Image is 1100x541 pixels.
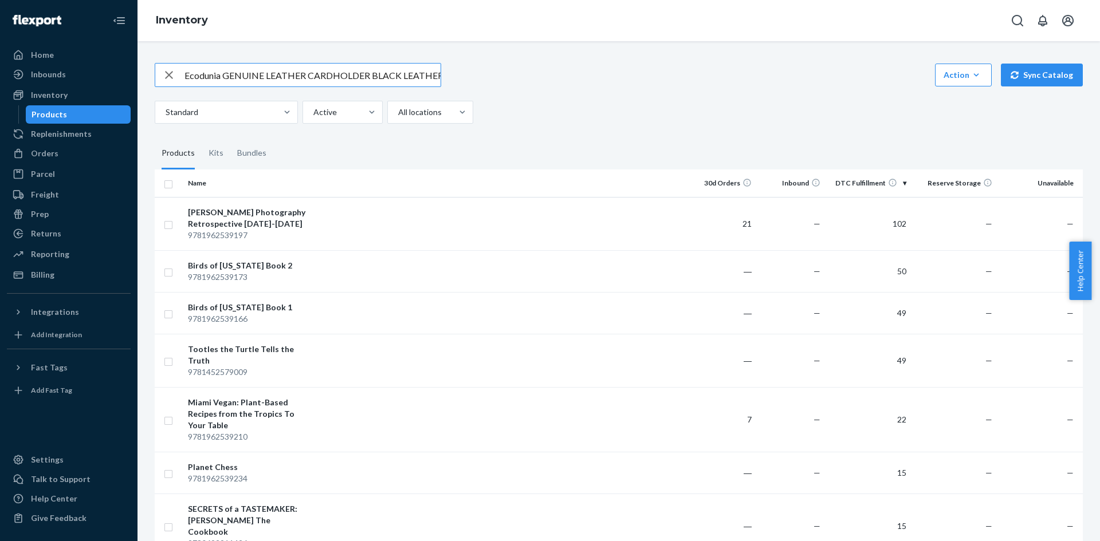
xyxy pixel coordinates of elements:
[825,292,911,334] td: 49
[814,414,820,424] span: —
[825,250,911,292] td: 50
[1056,9,1079,32] button: Open account menu
[1001,64,1083,86] button: Sync Catalog
[108,9,131,32] button: Close Navigation
[687,169,756,197] th: 30d Orders
[911,169,997,197] th: Reserve Storage
[814,266,820,276] span: —
[188,473,308,484] div: 9781962539234
[183,169,312,197] th: Name
[7,65,131,84] a: Inbounds
[1067,468,1074,477] span: —
[31,385,72,395] div: Add Fast Tag
[814,308,820,318] span: —
[7,185,131,204] a: Freight
[7,205,131,223] a: Prep
[31,69,66,80] div: Inbounds
[31,512,87,524] div: Give Feedback
[312,106,313,118] input: Active
[31,208,49,220] div: Prep
[188,207,308,230] div: [PERSON_NAME] Photography Retrospective [DATE]-[DATE]
[1069,242,1091,300] button: Help Center
[7,326,131,344] a: Add Integration
[7,381,131,400] a: Add Fast Tag
[985,468,992,477] span: —
[825,334,911,387] td: 49
[935,64,992,86] button: Action
[188,366,308,378] div: 9781452579009
[7,245,131,263] a: Reporting
[1067,356,1074,365] span: —
[1067,219,1074,228] span: —
[7,509,131,527] button: Give Feedback
[1067,414,1074,424] span: —
[756,169,825,197] th: Inbound
[7,451,131,469] a: Settings
[32,109,67,120] div: Products
[7,489,131,508] a: Help Center
[237,137,266,169] div: Bundles
[687,292,756,334] td: ―
[1031,9,1054,32] button: Open notifications
[7,224,131,243] a: Returns
[188,397,308,431] div: Miami Vegan: Plant-Based Recipes from the Tropics To Your Table
[188,461,308,473] div: Planet Chess
[31,89,68,101] div: Inventory
[183,64,441,86] input: Search inventory by name or sku
[944,69,983,81] div: Action
[31,49,54,61] div: Home
[31,306,79,318] div: Integrations
[31,330,82,339] div: Add Integration
[7,86,131,104] a: Inventory
[7,46,131,64] a: Home
[31,362,68,373] div: Fast Tags
[31,128,92,140] div: Replenishments
[825,387,911,452] td: 22
[825,169,911,197] th: DTC Fulfillment
[985,308,992,318] span: —
[687,250,756,292] td: ―
[985,356,992,365] span: —
[1067,266,1074,276] span: —
[31,168,55,180] div: Parcel
[188,343,308,366] div: Tootles the Turtle Tells the Truth
[13,15,61,26] img: Flexport logo
[687,387,756,452] td: 7
[7,165,131,183] a: Parcel
[7,266,131,284] a: Billing
[188,260,308,271] div: Birds of [US_STATE] Book 2
[7,125,131,143] a: Replenishments
[814,356,820,365] span: —
[687,197,756,250] td: 21
[397,106,398,118] input: All locations
[188,503,308,538] div: SECRETS of a TASTEMAKER: [PERSON_NAME] The Cookbook
[26,105,131,124] a: Products
[814,219,820,228] span: —
[162,137,195,169] div: Products
[985,266,992,276] span: —
[31,473,91,485] div: Talk to Support
[997,169,1083,197] th: Unavailable
[31,269,54,281] div: Billing
[1067,308,1074,318] span: —
[31,228,61,239] div: Returns
[209,137,223,169] div: Kits
[31,493,77,504] div: Help Center
[814,521,820,531] span: —
[7,303,131,321] button: Integrations
[31,248,69,260] div: Reporting
[825,197,911,250] td: 102
[188,431,308,443] div: 9781962539210
[31,454,64,465] div: Settings
[985,521,992,531] span: —
[985,219,992,228] span: —
[825,452,911,493] td: 15
[164,106,166,118] input: Standard
[7,470,131,488] a: Talk to Support
[687,452,756,493] td: ―
[7,144,131,163] a: Orders
[7,358,131,377] button: Fast Tags
[31,148,58,159] div: Orders
[188,302,308,313] div: Birds of [US_STATE] Book 1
